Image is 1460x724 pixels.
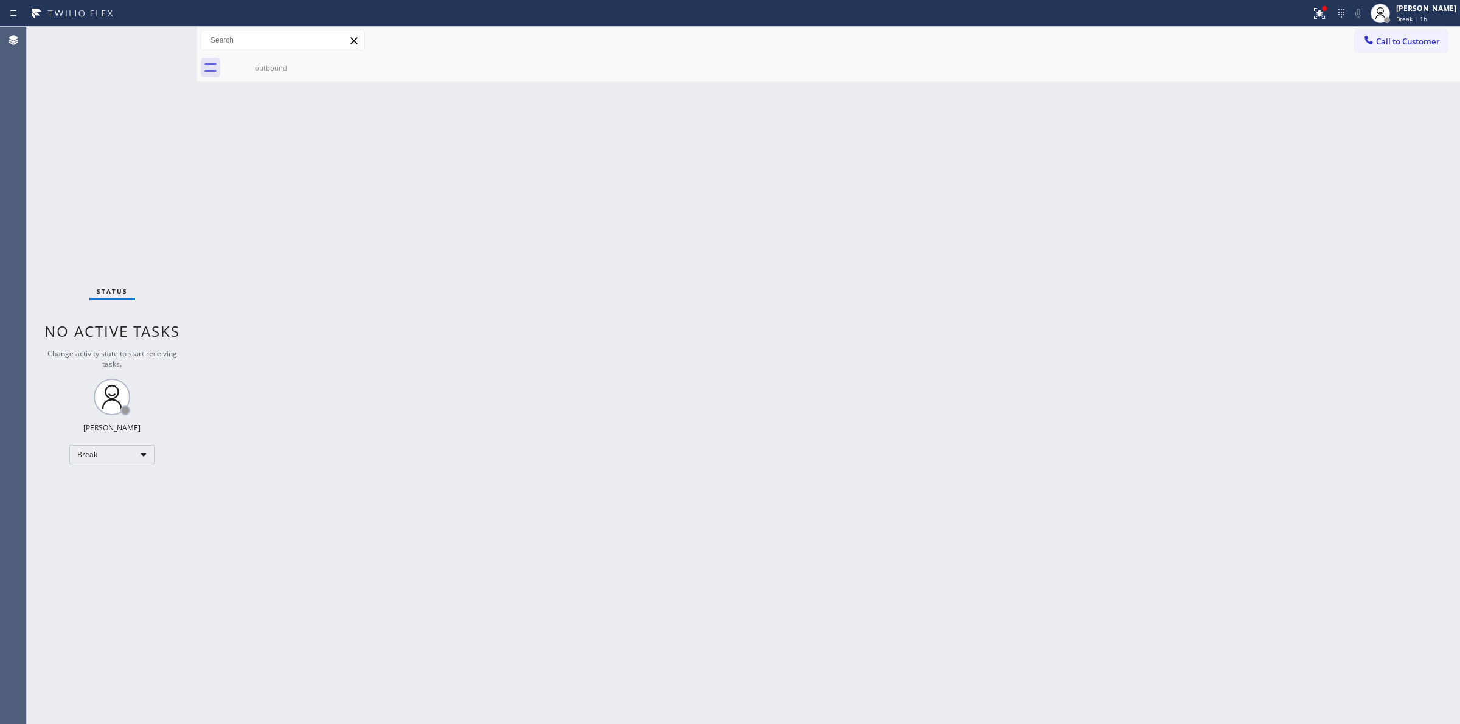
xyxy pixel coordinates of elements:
[1396,15,1427,23] span: Break | 1h
[47,348,177,369] span: Change activity state to start receiving tasks.
[97,287,128,295] span: Status
[44,321,180,341] span: No active tasks
[1396,3,1456,13] div: [PERSON_NAME]
[1376,36,1440,47] span: Call to Customer
[225,63,317,72] div: outbound
[1350,5,1367,22] button: Mute
[69,445,155,464] div: Break
[201,30,364,50] input: Search
[1355,30,1448,53] button: Call to Customer
[83,422,141,433] div: [PERSON_NAME]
